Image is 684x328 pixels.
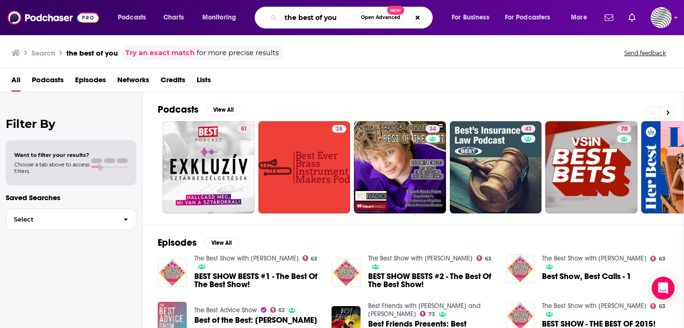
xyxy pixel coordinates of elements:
a: 63 [650,303,665,309]
a: Best Show, Best Calls - 1 [542,272,631,280]
h2: Filter By [6,117,136,131]
a: The Best Advice Show [194,306,257,314]
span: Monitoring [202,11,236,24]
button: open menu [445,10,501,25]
a: Best Friends with Nicole Byer and Sasheer Zamata [368,302,481,318]
span: Choose a tab above to access filters. [14,161,89,174]
span: 63 [311,257,317,261]
a: PodcastsView All [158,104,240,116]
div: Open Intercom Messenger [652,277,674,299]
span: 43 [525,125,532,134]
a: BEST SHOW - THE BEST OF 2015! [542,320,655,328]
button: open menu [111,10,158,25]
a: Lists [197,72,211,92]
p: Saved Searches [6,193,136,202]
button: Open AdvancedNew [357,12,405,23]
span: New [387,6,404,15]
span: 28 [336,125,342,134]
a: EpisodesView All [158,237,238,249]
a: 43 [521,125,535,133]
button: Select [6,209,136,230]
span: More [571,11,587,24]
img: BEST SHOW BESTS #2 - The Best Of The Best Show! [332,259,361,288]
img: BEST SHOW BESTS #1 - The Best Of The Best Show! [158,259,187,288]
a: Episodes [75,72,106,92]
a: 43 [450,121,542,213]
a: 34 [426,125,440,133]
span: Credits [161,72,185,92]
img: User Profile [651,7,672,28]
a: Try an exact match [125,48,195,58]
h2: Episodes [158,237,197,249]
a: The Best Show with Tom Scharpling [194,254,299,262]
a: All [11,72,20,92]
a: 34 [354,121,446,213]
a: The Best Show with Tom Scharpling [542,302,646,310]
a: Best of the Best: Alex Guarnaschelli [194,316,317,324]
a: BEST SHOW BESTS #1 - The Best Of The Best Show! [194,272,321,289]
a: 28 [258,121,351,213]
h3: Search [31,48,55,58]
a: 63 [303,255,318,261]
img: Podchaser - Follow, Share and Rate Podcasts [8,9,99,27]
button: Show profile menu [651,7,672,28]
a: 51 [237,125,251,133]
span: Best of the Best: [PERSON_NAME] [194,316,317,324]
button: open menu [499,10,564,25]
h2: Podcasts [158,104,199,116]
a: 70 [545,121,637,213]
a: Charts [157,10,190,25]
a: 51 [162,121,255,213]
a: 63 [650,256,665,261]
span: 63 [485,257,492,261]
a: Show notifications dropdown [625,10,639,26]
h3: the best of you [66,48,118,58]
a: 73 [420,311,435,317]
span: 70 [621,125,627,134]
span: 62 [278,308,285,312]
img: Best Show, Best Calls - 1 [506,254,535,283]
button: Send feedback [621,49,669,57]
a: Podcasts [32,72,64,92]
span: Open Advanced [361,15,400,20]
span: Want to filter your results? [14,152,89,158]
div: Search podcasts, credits, & more... [264,7,442,29]
button: open menu [196,10,248,25]
button: open menu [564,10,599,25]
a: Show notifications dropdown [601,10,617,26]
a: The Best Show with Tom Scharpling [368,254,473,262]
a: 63 [476,255,492,261]
span: For Business [452,11,489,24]
span: 34 [429,125,436,134]
span: For Podcasters [505,11,551,24]
span: Logged in as OriginalStrategies [651,7,672,28]
a: The Best Show with Tom Scharpling [542,254,646,262]
button: View All [206,104,240,116]
a: Networks [117,72,149,92]
a: 62 [270,307,285,313]
span: Charts [163,11,184,24]
span: 63 [659,257,665,261]
span: 51 [241,125,247,134]
a: 28 [332,125,346,133]
a: BEST SHOW BESTS #2 - The Best Of The Best Show! [368,272,494,289]
span: 73 [428,312,435,317]
button: View All [204,237,238,249]
span: 63 [659,304,665,309]
input: Search podcasts, credits, & more... [281,10,357,25]
span: Podcasts [118,11,146,24]
span: Select [6,216,116,222]
span: for more precise results [197,48,279,58]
